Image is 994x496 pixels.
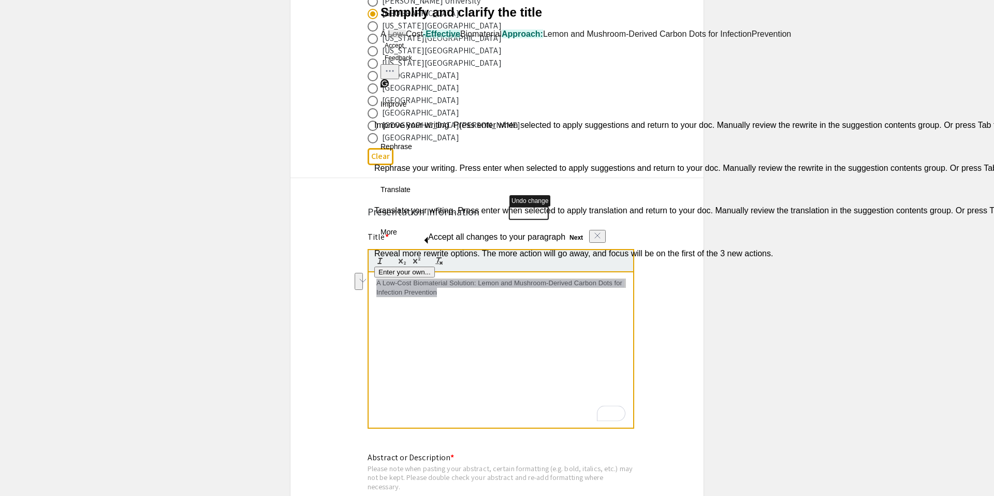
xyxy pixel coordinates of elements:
[368,452,454,463] mat-label: Abstract or Description
[368,464,634,491] div: Please note when pasting your abstract, certain formatting (e.g. bold, italics, etc.) may not be ...
[368,148,393,165] button: Clear
[368,231,389,242] mat-label: Title
[8,449,44,488] iframe: Chat
[368,204,626,220] div: Presentation Information
[376,279,625,298] p: A Low-Cost Biomaterial Solution: Lemon and Mushroom-Derived Carbon Dots for Infection Prevention
[369,272,633,428] div: To enrich screen reader interactions, please activate Accessibility in Grammarly extension settings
